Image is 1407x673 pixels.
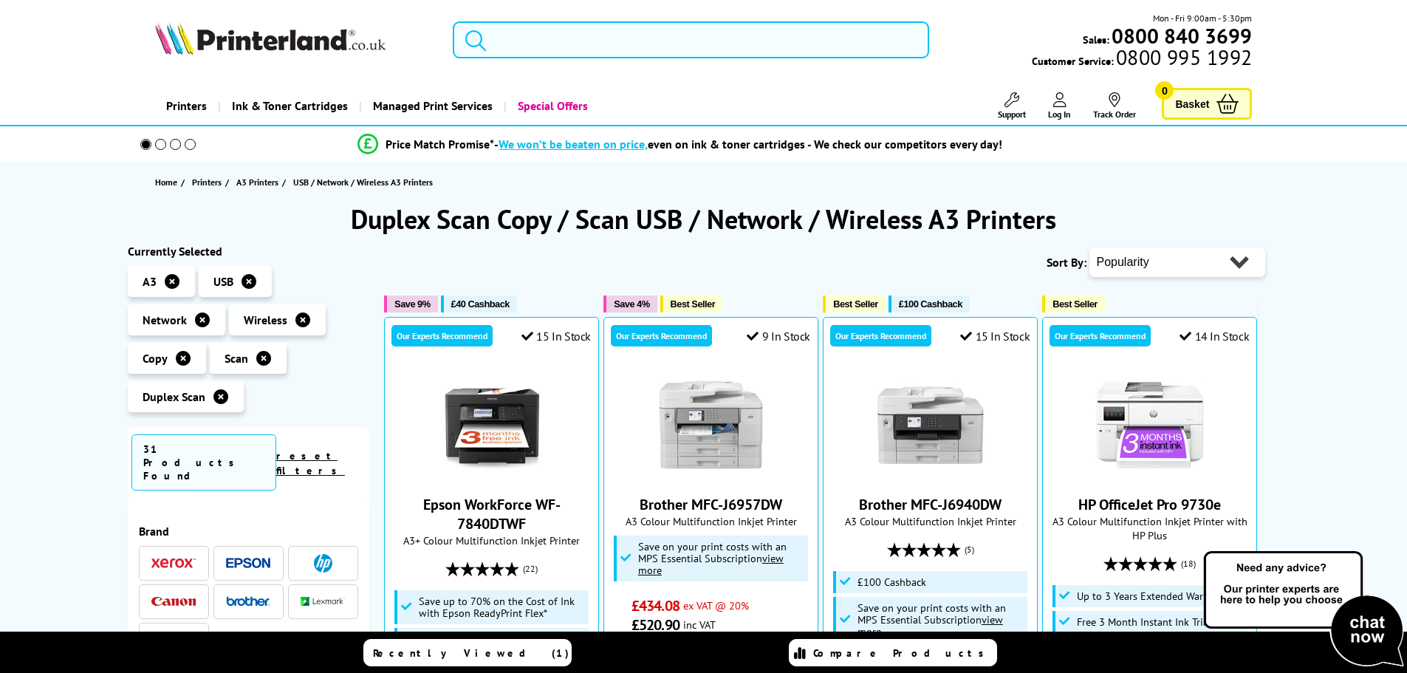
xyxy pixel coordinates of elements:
[611,325,712,346] div: Our Experts Recommend
[830,325,931,346] div: Our Experts Recommend
[151,631,196,649] a: OKI
[143,274,157,289] span: A3
[1200,549,1407,670] img: Open Live Chat window
[857,612,1003,638] u: view more
[747,329,810,344] div: 9 In Stock
[965,536,974,564] span: (5)
[441,295,517,312] button: £40 Cashback
[1114,50,1252,64] span: 0800 995 1992
[1095,468,1205,483] a: HP OfficeJet Pro 9730e
[143,389,205,404] span: Duplex Scan
[631,596,679,615] span: £434.08
[683,598,749,612] span: ex VAT @ 20%
[813,646,992,660] span: Compare Products
[1050,325,1151,346] div: Our Experts Recommend
[523,555,538,583] span: (22)
[823,295,886,312] button: Best Seller
[386,137,494,151] span: Price Match Promise*
[226,554,270,573] a: Epson
[1032,50,1252,68] span: Customer Service:
[631,615,679,635] span: £520.90
[314,554,332,573] img: HP
[640,495,782,514] a: Brother MFC-J6957DW
[1050,514,1249,542] span: A3 Colour Multifunction Inkjet Printer with HP Plus
[139,524,359,539] span: Brand
[423,495,561,533] a: Epson WorkForce WF-7840DTWF
[859,495,1002,514] a: Brother MFC-J6940DW
[833,298,878,310] span: Best Seller
[151,558,196,568] img: Xerox
[1112,22,1252,49] b: 0800 840 3699
[875,369,986,480] img: Brother MFC-J6940DW
[143,351,168,366] span: Copy
[857,576,926,588] span: £100 Cashback
[301,597,345,606] img: Lexmark
[155,22,435,58] a: Printerland Logo
[960,329,1030,344] div: 15 In Stock
[301,554,345,573] a: HP
[603,295,657,312] button: Save 4%
[192,174,225,190] a: Printers
[419,595,586,619] span: Save up to 70% on the Cost of Ink with Epson ReadyPrint Flex*
[998,109,1026,120] span: Support
[1048,92,1071,120] a: Log In
[128,244,370,259] div: Currently Selected
[155,174,181,190] a: Home
[394,298,430,310] span: Save 9%
[899,298,962,310] span: £100 Cashback
[236,174,278,190] span: A3 Printers
[363,639,572,666] a: Recently Viewed (1)
[614,298,649,310] span: Save 4%
[831,514,1030,528] span: A3 Colour Multifunction Inkjet Printer
[1083,33,1109,47] span: Sales:
[1052,298,1098,310] span: Best Seller
[875,468,986,483] a: Brother MFC-J6940DW
[1095,369,1205,480] img: HP OfficeJet Pro 9730e
[276,449,345,477] a: reset filters
[504,87,599,125] a: Special Offers
[1162,88,1252,120] a: Basket 0
[789,639,997,666] a: Compare Products
[131,434,276,491] span: 31 Products Found
[1153,11,1252,25] span: Mon - Fri 9:00am - 5:30pm
[213,274,233,289] span: USB
[151,554,196,573] a: Xerox
[521,329,591,344] div: 15 In Stock
[1042,295,1105,312] button: Best Seller
[857,601,1006,638] span: Save on your print costs with an MPS Essential Subscription
[226,558,270,569] img: Epson
[232,87,348,125] span: Ink & Toner Cartridges
[155,87,218,125] a: Printers
[218,87,359,125] a: Ink & Toner Cartridges
[392,533,591,547] span: A3+ Colour Multifunction Inkjet Printer
[1109,29,1252,43] a: 0800 840 3699
[1155,81,1174,100] span: 0
[226,592,270,611] a: Brother
[494,137,1002,151] div: - even on ink & toner cartridges - We check our competitors every day!
[391,325,493,346] div: Our Experts Recommend
[638,539,787,577] span: Save on your print costs with an MPS Essential Subscription
[359,87,504,125] a: Managed Print Services
[384,295,437,312] button: Save 9%
[225,351,248,366] span: Scan
[1078,495,1221,514] a: HP OfficeJet Pro 9730e
[656,468,767,483] a: Brother MFC-J6957DW
[499,137,648,151] span: We won’t be beaten on price,
[236,174,282,190] a: A3 Printers
[192,174,222,190] span: Printers
[638,551,784,577] u: view more
[301,592,345,611] a: Lexmark
[1181,550,1196,578] span: (18)
[998,92,1026,120] a: Support
[437,369,547,480] img: Epson WorkForce WF-7840DTWF
[1077,616,1215,628] span: Free 3 Month Instant Ink Trial*
[128,202,1280,236] h1: Duplex Scan Copy / Scan USB / Network / Wireless A3 Printers
[451,298,510,310] span: £40 Cashback
[660,295,723,312] button: Best Seller
[437,468,547,483] a: Epson WorkForce WF-7840DTWF
[373,646,569,660] span: Recently Viewed (1)
[155,22,386,55] img: Printerland Logo
[151,597,196,607] img: Canon
[1175,94,1209,114] span: Basket
[143,312,187,327] span: Network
